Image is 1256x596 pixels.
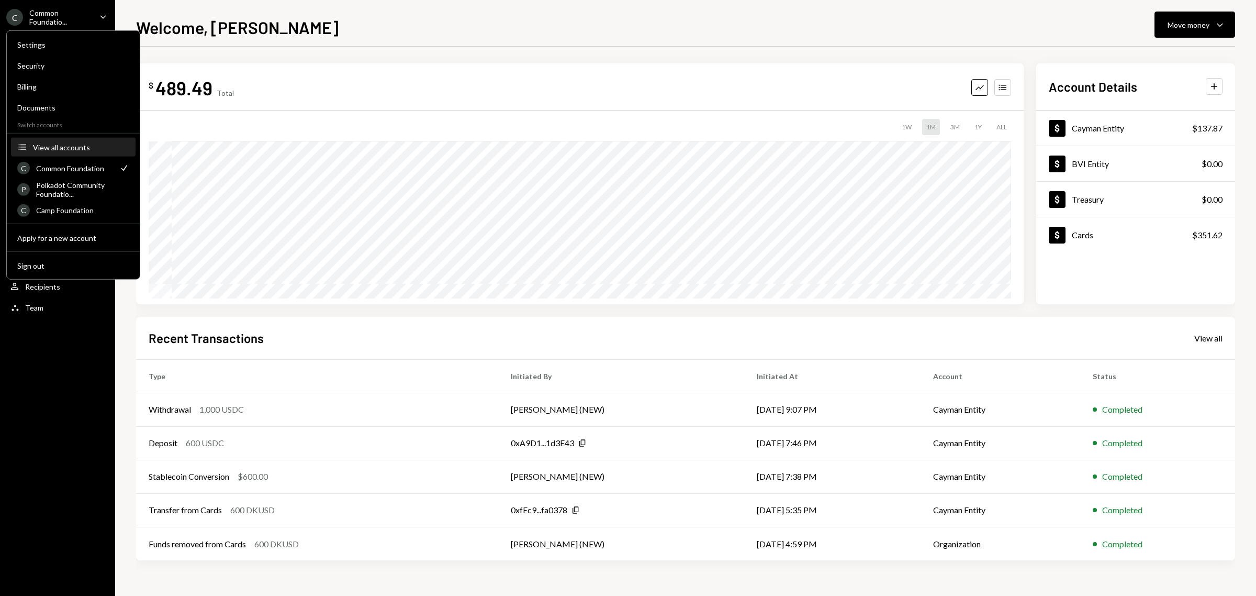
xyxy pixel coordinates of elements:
div: Completed [1102,403,1142,416]
div: 600 DKUSD [254,538,299,550]
a: Cayman Entity$137.87 [1036,111,1235,146]
td: Organization [921,527,1081,560]
div: Sign out [17,261,129,270]
div: 0xfEc9...fa0378 [511,504,567,516]
td: Cayman Entity [921,460,1081,493]
div: Transfer from Cards [149,504,222,516]
div: 0xA9D1...1d3E43 [511,437,574,449]
div: $137.87 [1192,122,1223,135]
td: [DATE] 4:59 PM [744,527,921,560]
div: View all accounts [33,142,129,151]
div: Completed [1102,437,1142,449]
div: $0.00 [1202,193,1223,206]
div: BVI Entity [1072,159,1109,169]
div: Cayman Entity [1072,123,1124,133]
div: Total [217,89,234,97]
td: Cayman Entity [921,393,1081,426]
div: $351.62 [1192,229,1223,241]
div: Deposit [149,437,177,449]
div: Security [17,61,129,70]
div: Recipients [25,282,60,291]
div: 600 USDC [186,437,224,449]
th: Type [136,359,498,393]
div: P [17,183,30,195]
div: 600 DKUSD [230,504,275,516]
div: Billing [17,82,129,91]
div: Apply for a new account [17,233,129,242]
button: View all accounts [11,138,136,157]
a: BVI Entity$0.00 [1036,146,1235,181]
td: [PERSON_NAME] (NEW) [498,460,744,493]
td: Cayman Entity [921,426,1081,460]
div: Completed [1102,538,1142,550]
div: 3M [946,119,964,135]
th: Status [1080,359,1235,393]
a: Recipients [6,277,109,296]
td: [PERSON_NAME] (NEW) [498,393,744,426]
th: Initiated By [498,359,744,393]
div: Settings [17,40,129,49]
a: Treasury$0.00 [1036,182,1235,217]
div: Stablecoin Conversion [149,470,229,483]
td: [PERSON_NAME] (NEW) [498,527,744,560]
a: Settings [11,35,136,54]
div: Switch accounts [7,119,140,129]
h1: Welcome, [PERSON_NAME] [136,17,339,38]
div: Documents [17,103,129,112]
h2: Recent Transactions [149,329,264,347]
div: $0.00 [1202,158,1223,170]
div: C [6,9,23,26]
div: 489.49 [155,76,212,100]
button: Apply for a new account [11,229,136,248]
div: C [17,204,30,216]
div: 1W [898,119,916,135]
td: Cayman Entity [921,493,1081,527]
div: Common Foundation [36,163,113,172]
button: Sign out [11,257,136,275]
td: [DATE] 7:46 PM [744,426,921,460]
td: [DATE] 7:38 PM [744,460,921,493]
div: Completed [1102,504,1142,516]
th: Account [921,359,1081,393]
a: Security [11,56,136,75]
div: Camp Foundation [36,206,129,215]
a: Cards$351.62 [1036,217,1235,252]
a: CCamp Foundation [11,201,136,219]
h2: Account Details [1049,78,1137,95]
th: Initiated At [744,359,921,393]
a: Billing [11,77,136,96]
div: Withdrawal [149,403,191,416]
div: Funds removed from Cards [149,538,246,550]
div: Common Foundatio... [29,8,91,26]
div: Treasury [1072,194,1104,204]
div: ALL [992,119,1011,135]
td: [DATE] 5:35 PM [744,493,921,527]
a: View all [1194,332,1223,344]
td: [DATE] 9:07 PM [744,393,921,426]
div: Team [25,303,43,312]
div: Cards [1072,230,1093,240]
button: Move money [1154,12,1235,38]
div: $600.00 [238,470,268,483]
a: Team [6,298,109,317]
div: Move money [1168,19,1209,30]
a: Documents [11,98,136,117]
div: 1,000 USDC [199,403,244,416]
a: PPolkadot Community Foundatio... [11,180,136,198]
div: Polkadot Community Foundatio... [36,180,129,198]
div: Completed [1102,470,1142,483]
div: 1Y [970,119,986,135]
div: View all [1194,333,1223,344]
div: 1M [922,119,940,135]
div: $ [149,80,153,91]
div: C [17,162,30,174]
